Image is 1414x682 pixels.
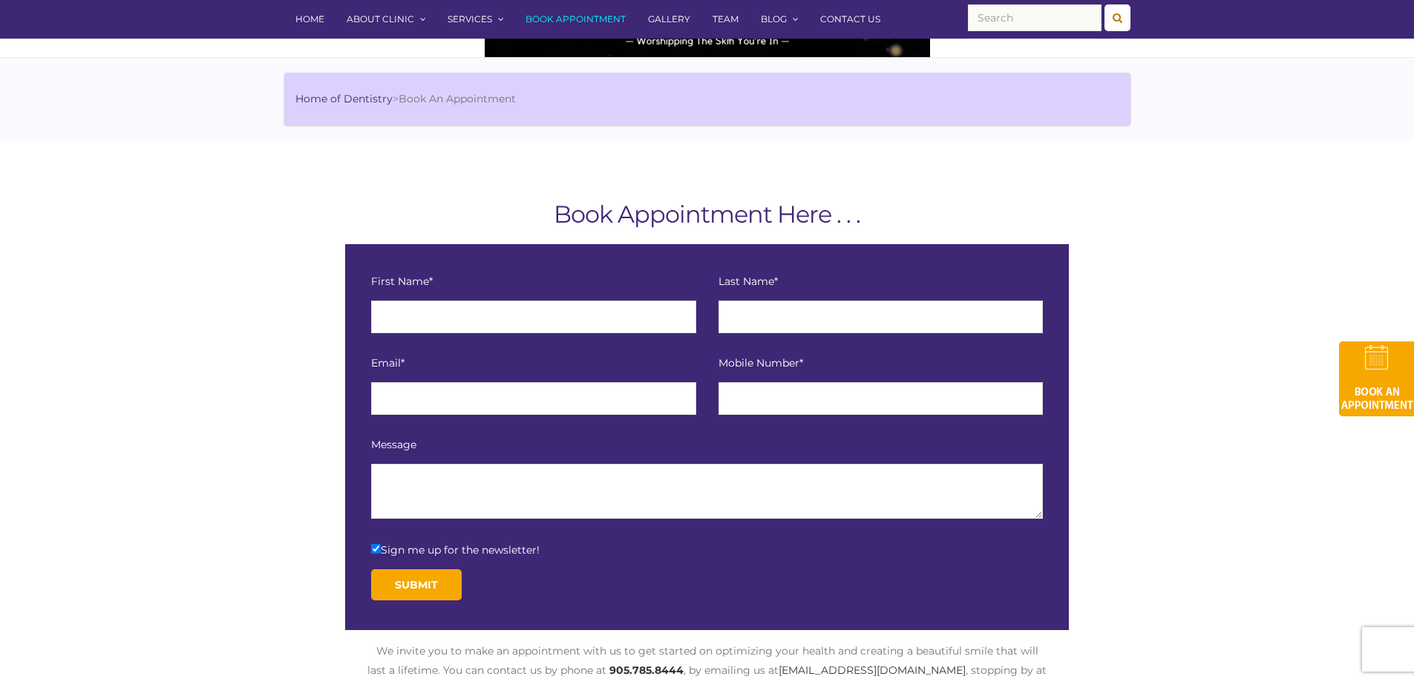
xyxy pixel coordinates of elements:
label: Mobile Number* [719,355,803,371]
a: [EMAIL_ADDRESS][DOMAIN_NAME] [779,663,966,677]
span: Sign me up for the newsletter! [381,543,540,557]
label: Last Name* [719,274,778,289]
input: Search [968,4,1102,31]
label: Email* [371,355,405,371]
label: First Name* [371,274,433,289]
h1: Book Appointment Here . . . [284,200,1130,229]
input: Sign me up for the newsletter! [371,544,381,554]
a: 905.785.8444 [609,663,684,677]
li: > [295,91,516,107]
img: book-an-appointment-hod-gld.png [1339,341,1414,416]
label: Message [371,437,416,453]
span: Book An Appointment [399,92,516,105]
input: Submit [371,569,462,600]
a: Home of Dentistry [295,92,393,105]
